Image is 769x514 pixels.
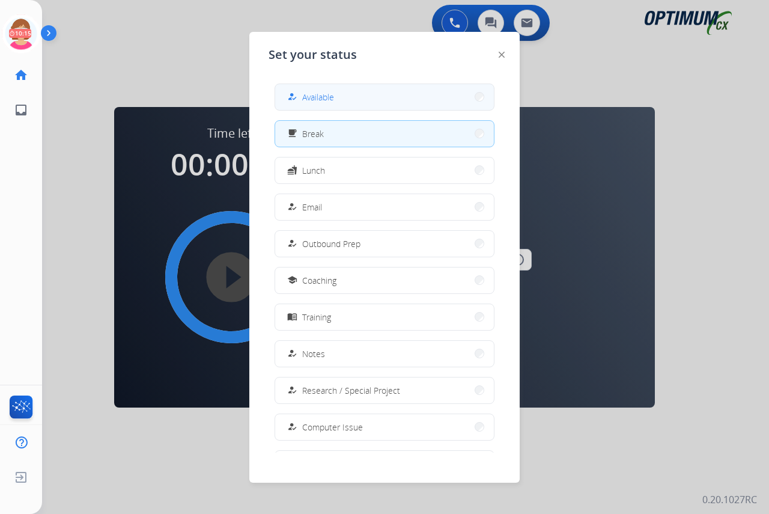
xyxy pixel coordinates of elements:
span: Outbound Prep [302,237,360,250]
button: Lunch [275,158,494,183]
mat-icon: how_to_reg [287,202,297,212]
span: Computer Issue [302,421,363,433]
span: Training [302,311,331,323]
span: Email [302,201,322,213]
span: Available [302,91,334,103]
button: Research / Special Project [275,378,494,403]
button: Available [275,84,494,110]
mat-icon: menu_book [287,312,297,322]
mat-icon: how_to_reg [287,92,297,102]
img: close-button [499,52,505,58]
mat-icon: fastfood [287,165,297,176]
mat-icon: how_to_reg [287,385,297,396]
mat-icon: how_to_reg [287,422,297,432]
button: Internet Issue [275,451,494,477]
button: Outbound Prep [275,231,494,257]
mat-icon: inbox [14,103,28,117]
button: Coaching [275,268,494,293]
mat-icon: how_to_reg [287,349,297,359]
button: Computer Issue [275,414,494,440]
span: Lunch [302,164,325,177]
span: Research / Special Project [302,384,400,397]
mat-icon: free_breakfast [287,129,297,139]
span: Break [302,127,324,140]
p: 0.20.1027RC [702,492,757,507]
mat-icon: how_to_reg [287,239,297,249]
button: Notes [275,341,494,367]
button: Break [275,121,494,147]
button: Email [275,194,494,220]
span: Set your status [269,46,357,63]
mat-icon: school [287,275,297,286]
button: Training [275,304,494,330]
span: Coaching [302,274,336,287]
mat-icon: home [14,68,28,82]
span: Notes [302,347,325,360]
